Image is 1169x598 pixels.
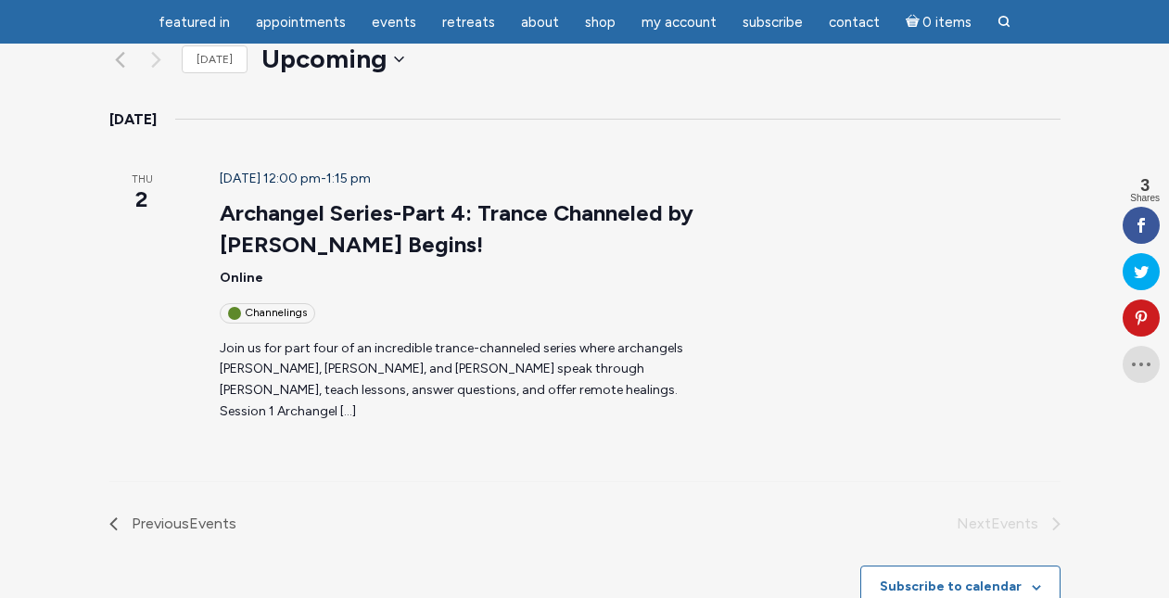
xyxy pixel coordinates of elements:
span: Retreats [442,14,495,31]
a: Previous Events [109,48,132,70]
a: About [510,5,570,41]
a: Shop [574,5,627,41]
a: [DATE] [182,45,248,74]
a: Retreats [431,5,506,41]
span: Contact [829,14,880,31]
span: My Account [642,14,717,31]
span: Previous [132,512,236,536]
span: About [521,14,559,31]
span: 1:15 pm [326,171,371,186]
span: featured in [159,14,230,31]
span: Shares [1130,194,1160,203]
span: Events [372,14,416,31]
div: Channelings [220,303,315,323]
time: [DATE] [109,108,157,132]
button: Next Events [146,48,168,70]
button: Subscribe to calendar [880,579,1022,594]
a: Archangel Series-Part 4: Trance Channeled by [PERSON_NAME] Begins! [220,199,693,259]
span: Upcoming [261,41,387,78]
a: featured in [147,5,241,41]
span: 2 [109,184,175,215]
span: Events [189,515,236,532]
span: Appointments [256,14,346,31]
button: Upcoming [261,41,404,78]
time: - [220,171,371,186]
a: Events [361,5,427,41]
span: [DATE] 12:00 pm [220,171,321,186]
p: Join us for part four of an incredible trance-channeled series where archangels [PERSON_NAME], [P... [220,338,701,423]
span: Subscribe [743,14,803,31]
span: Thu [109,172,175,188]
span: 3 [1130,177,1160,194]
a: Contact [818,5,891,41]
span: Online [220,270,263,286]
a: Previous Events [109,512,236,536]
a: Subscribe [731,5,814,41]
a: Appointments [245,5,357,41]
span: 0 items [922,16,972,30]
i: Cart [906,14,923,31]
a: My Account [630,5,728,41]
div: List of Events [109,108,1061,423]
a: Cart0 items [895,3,984,41]
span: Shop [585,14,616,31]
